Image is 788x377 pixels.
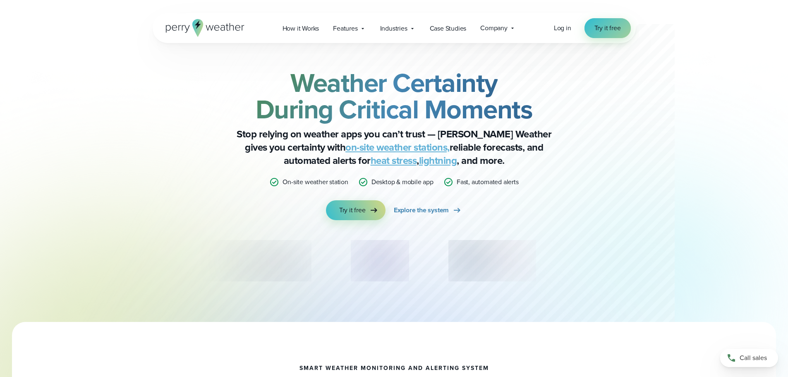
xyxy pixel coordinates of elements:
[576,240,642,281] div: 4 of 12
[449,240,536,281] img: MLB.svg
[333,24,357,34] span: Features
[194,240,594,286] div: slideshow
[720,349,778,367] a: Call sales
[594,23,621,33] span: Try it free
[576,240,642,281] img: PGA.svg
[339,205,366,215] span: Try it free
[584,18,631,38] a: Try it free
[194,240,311,281] img: Turner-Construction_1.svg
[394,205,449,215] span: Explore the system
[380,24,407,34] span: Industries
[326,200,386,220] a: Try it free
[351,240,409,281] div: 2 of 12
[351,240,409,281] img: NASA.svg
[256,63,533,129] strong: Weather Certainty During Critical Moments
[740,353,767,363] span: Call sales
[423,20,474,37] a: Case Studies
[299,365,489,372] h1: smart weather monitoring and alerting system
[345,140,450,155] a: on-site weather stations,
[229,127,560,167] p: Stop relying on weather apps you can’t trust — [PERSON_NAME] Weather gives you certainty with rel...
[430,24,467,34] span: Case Studies
[449,240,536,281] div: 3 of 12
[194,240,311,281] div: 1 of 12
[283,24,319,34] span: How it Works
[371,153,417,168] a: heat stress
[419,153,457,168] a: lightning
[371,177,434,187] p: Desktop & mobile app
[394,200,462,220] a: Explore the system
[554,23,571,33] a: Log in
[283,177,348,187] p: On-site weather station
[457,177,519,187] p: Fast, automated alerts
[275,20,326,37] a: How it Works
[480,23,508,33] span: Company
